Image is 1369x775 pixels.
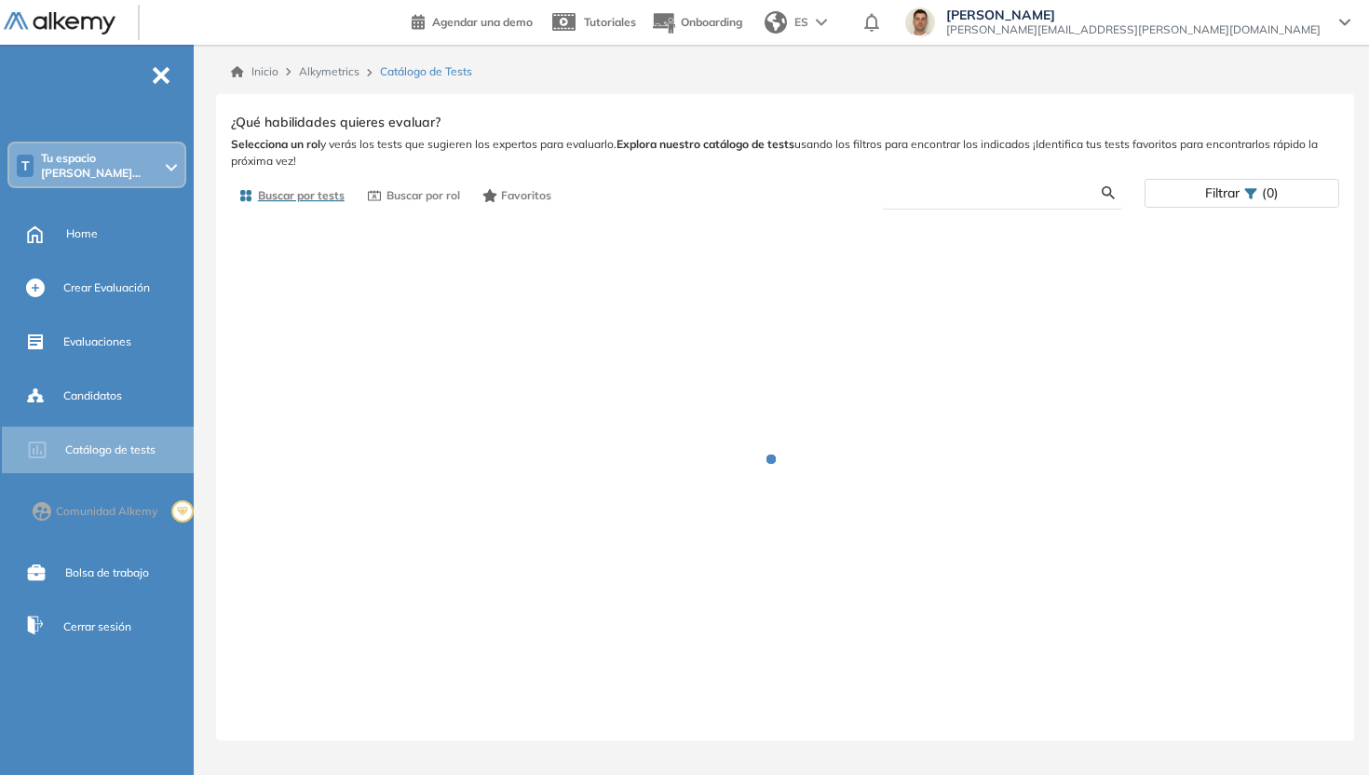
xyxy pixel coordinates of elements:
span: Cerrar sesión [63,619,131,635]
span: Agendar una demo [432,15,533,29]
span: Filtrar [1205,180,1240,207]
b: Explora nuestro catálogo de tests [617,137,794,151]
span: Evaluaciones [63,333,131,350]
span: (0) [1262,180,1279,207]
span: ¿Qué habilidades quieres evaluar? [231,113,441,132]
span: Catálogo de tests [65,442,156,458]
span: [PERSON_NAME][EMAIL_ADDRESS][PERSON_NAME][DOMAIN_NAME] [946,22,1321,37]
img: world [765,11,787,34]
a: Inicio [231,63,278,80]
span: Catálogo de Tests [380,63,472,80]
span: Tutoriales [584,15,636,29]
span: Home [66,225,98,242]
img: arrow [816,19,827,26]
span: Buscar por tests [258,187,345,204]
b: Selecciona un rol [231,137,320,151]
span: Candidatos [63,387,122,404]
img: Logo [4,12,115,35]
span: Tu espacio [PERSON_NAME]... [41,151,162,181]
span: Crear Evaluación [63,279,150,296]
button: Onboarding [651,3,742,43]
span: Alkymetrics [299,64,359,78]
span: [PERSON_NAME] [946,7,1321,22]
span: ES [794,14,808,31]
span: y verás los tests que sugieren los expertos para evaluarlo. usando los filtros para encontrar los... [231,136,1339,170]
span: T [21,158,30,173]
span: Onboarding [681,15,742,29]
span: Bolsa de trabajo [65,564,149,581]
button: Buscar por rol [359,180,468,211]
button: Favoritos [475,180,560,211]
a: Agendar una demo [412,9,533,32]
span: Favoritos [501,187,551,204]
span: Buscar por rol [386,187,460,204]
button: Buscar por tests [231,180,352,211]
